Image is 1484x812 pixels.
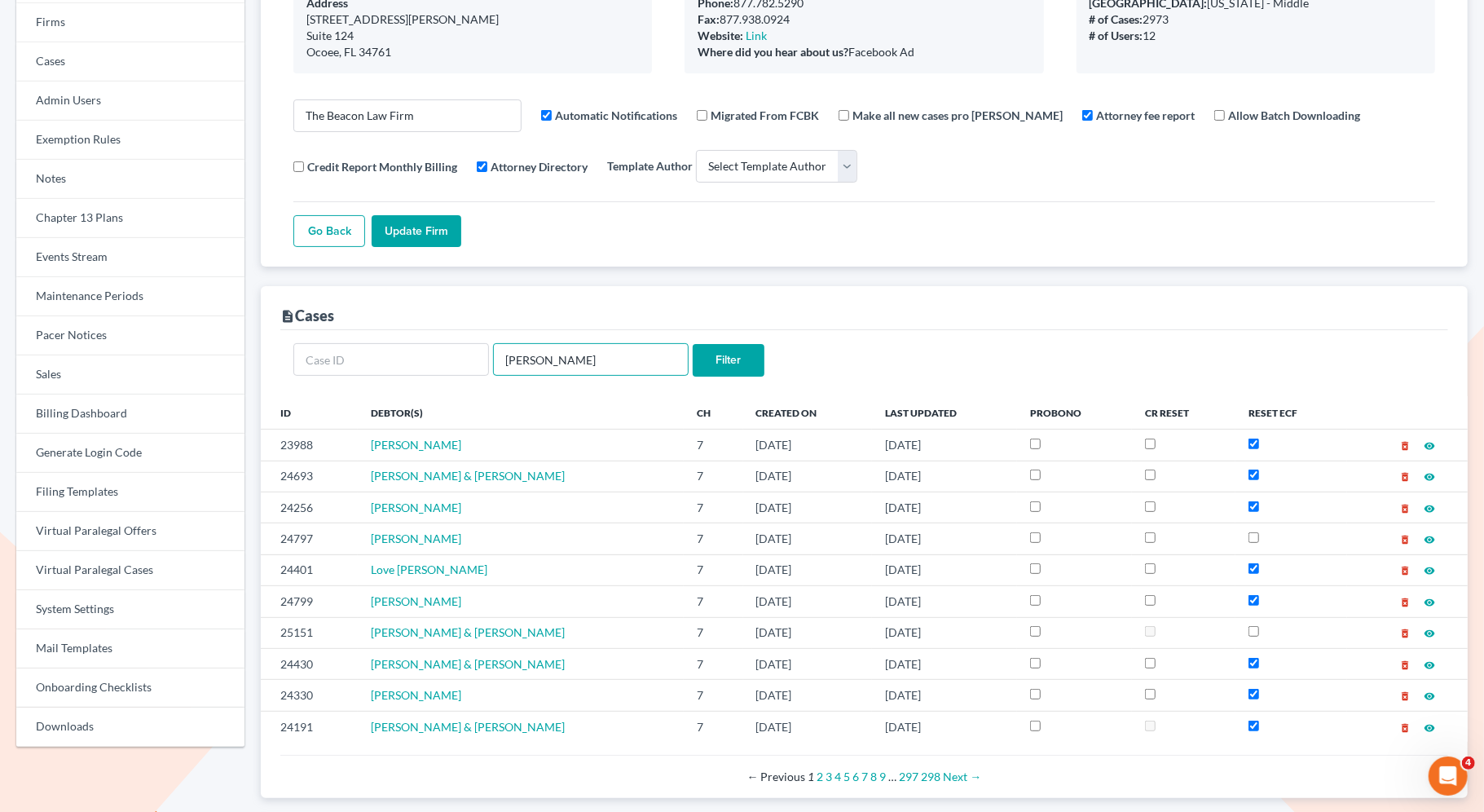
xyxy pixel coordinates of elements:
[684,523,743,554] td: 7
[16,669,244,708] a: Onboarding Checklists
[1424,722,1435,734] i: visibility
[1399,501,1411,514] a: delete_forever
[743,430,873,461] td: [DATE]
[16,316,244,355] a: Pacer Notices
[16,42,244,82] a: Cases
[371,657,565,671] a: [PERSON_NAME] & [PERSON_NAME]
[261,586,358,617] td: 24799
[835,770,842,783] a: Page 4
[1090,12,1143,26] b: # of Cases:
[872,586,1017,617] td: [DATE]
[1462,757,1475,770] span: 4
[16,238,244,277] a: Events Stream
[371,594,461,608] a: [PERSON_NAME]
[358,396,684,429] th: Debtor(s)
[872,430,1017,461] td: [DATE]
[371,532,461,545] a: [PERSON_NAME]
[684,492,743,523] td: 7
[261,492,358,523] td: 24256
[1399,660,1411,671] i: delete_forever
[371,501,461,514] a: [PERSON_NAME]
[293,215,365,248] a: Go Back
[371,720,565,734] a: [PERSON_NAME] & [PERSON_NAME]
[555,107,677,124] label: Automatic Notifications
[306,44,639,60] div: Ocoee, FL 34761
[261,554,358,585] td: 24401
[261,711,358,742] td: 24191
[371,625,565,639] a: [PERSON_NAME] & [PERSON_NAME]
[872,617,1017,648] td: [DATE]
[872,554,1017,585] td: [DATE]
[1228,107,1360,124] label: Allow Batch Downloading
[1399,657,1411,671] a: delete_forever
[852,107,1063,124] label: Make all new cases pro [PERSON_NAME]
[684,430,743,461] td: 7
[607,157,693,174] label: Template Author
[1424,534,1435,545] i: visibility
[16,551,244,590] a: Virtual Paralegal Cases
[16,199,244,238] a: Chapter 13 Plans
[944,770,982,783] a: Next page
[743,648,873,679] td: [DATE]
[698,44,1030,60] div: Facebook Ad
[746,29,767,42] a: Link
[1399,625,1411,639] a: delete_forever
[16,121,244,160] a: Exemption Rules
[371,563,487,576] span: Love [PERSON_NAME]
[371,469,565,483] a: [PERSON_NAME] & [PERSON_NAME]
[16,355,244,395] a: Sales
[1424,691,1435,702] i: visibility
[880,770,887,783] a: Page 9
[1424,660,1435,671] i: visibility
[1399,722,1411,734] i: delete_forever
[16,395,244,434] a: Billing Dashboard
[698,11,1030,28] div: 877.938.0924
[711,107,819,124] label: Migrated From FCBK
[261,680,358,711] td: 24330
[684,554,743,585] td: 7
[306,11,639,28] div: [STREET_ADDRESS][PERSON_NAME]
[1424,501,1435,514] a: visibility
[1399,534,1411,545] i: delete_forever
[1424,469,1435,483] a: visibility
[493,343,689,376] input: Case Name
[261,461,358,492] td: 24693
[1399,688,1411,702] a: delete_forever
[862,770,869,783] a: Page 7
[872,396,1017,429] th: Last Updated
[872,461,1017,492] td: [DATE]
[872,711,1017,742] td: [DATE]
[491,158,588,175] label: Attorney Directory
[1090,28,1422,44] div: 12
[743,680,873,711] td: [DATE]
[1399,597,1411,608] i: delete_forever
[1235,396,1346,429] th: Reset ECF
[826,770,833,783] a: Page 3
[372,215,461,248] input: Update Firm
[747,770,806,783] span: Previous page
[261,648,358,679] td: 24430
[16,3,244,42] a: Firms
[743,396,873,429] th: Created On
[261,617,358,648] td: 25151
[1399,471,1411,483] i: delete_forever
[684,680,743,711] td: 7
[16,473,244,512] a: Filing Templates
[371,688,461,702] a: [PERSON_NAME]
[1424,503,1435,514] i: visibility
[1424,532,1435,545] a: visibility
[684,711,743,742] td: 7
[684,586,743,617] td: 7
[1399,563,1411,576] a: delete_forever
[1424,597,1435,608] i: visibility
[698,12,720,26] b: Fax:
[1090,11,1422,28] div: 2973
[16,590,244,629] a: System Settings
[693,344,764,377] input: Filter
